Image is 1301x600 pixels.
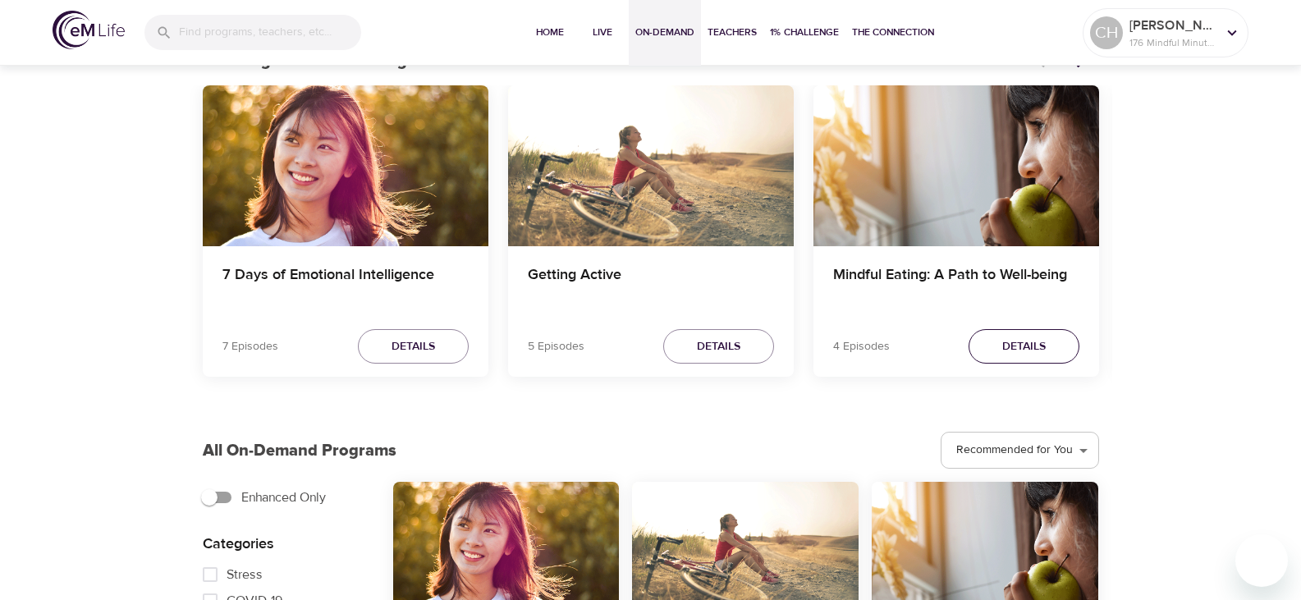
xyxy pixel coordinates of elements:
[241,488,326,507] span: Enhanced Only
[708,24,757,41] span: Teachers
[203,533,367,555] p: Categories
[392,337,435,357] span: Details
[222,266,469,305] h4: 7 Days of Emotional Intelligence
[1090,16,1123,49] div: CH
[770,24,839,41] span: 1% Challenge
[222,338,278,355] p: 7 Episodes
[179,15,361,50] input: Find programs, teachers, etc...
[833,266,1079,305] h4: Mindful Eating: A Path to Well-being
[203,438,396,463] p: All On-Demand Programs
[1002,337,1046,357] span: Details
[53,11,125,49] img: logo
[1129,16,1216,35] p: [PERSON_NAME]
[1235,534,1288,587] iframe: Button to launch messaging window
[813,85,1099,246] button: Mindful Eating: A Path to Well-being
[635,24,694,41] span: On-Demand
[227,565,263,584] span: Stress
[697,337,740,357] span: Details
[358,329,469,364] button: Details
[852,24,934,41] span: The Connection
[530,24,570,41] span: Home
[833,338,890,355] p: 4 Episodes
[508,85,794,246] button: Getting Active
[969,329,1079,364] button: Details
[203,85,488,246] button: 7 Days of Emotional Intelligence
[528,338,584,355] p: 5 Episodes
[528,266,774,305] h4: Getting Active
[1129,35,1216,50] p: 176 Mindful Minutes
[583,24,622,41] span: Live
[663,329,774,364] button: Details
